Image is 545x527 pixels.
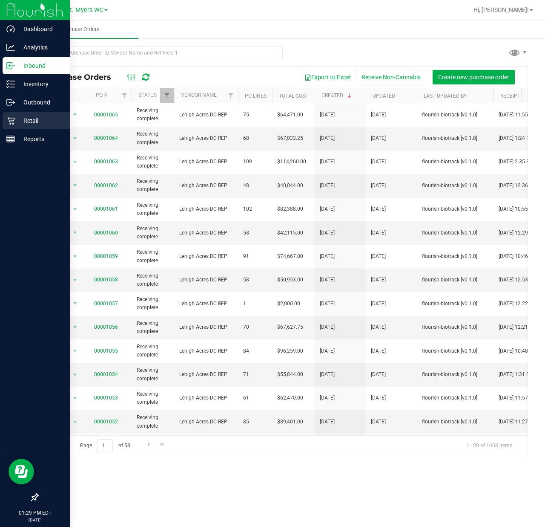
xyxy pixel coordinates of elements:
span: 1 [243,300,267,308]
span: 102 [243,205,267,213]
span: select [70,298,80,310]
span: [DATE] [371,371,386,379]
span: select [70,251,80,263]
span: select [70,345,80,357]
p: Outbound [15,97,66,107]
span: Receiving complete [137,201,169,217]
span: 61 [243,394,267,402]
span: Lehigh Acres DC REP [179,252,233,261]
button: Export to Excel [299,70,356,84]
span: select [70,180,80,191]
span: 84 [243,347,267,355]
span: [DATE] [371,182,386,190]
span: select [70,416,80,428]
p: Inventory [15,79,66,89]
inline-svg: Inbound [6,61,15,70]
span: $55,844.00 [277,371,303,379]
p: Retail [15,116,66,126]
span: [DATE] [320,158,335,166]
span: flourish-biotrack [v0.1.0] [422,111,488,119]
span: Lehigh Acres DC REP [179,276,233,284]
button: Receive Non-Cannabis [356,70,426,84]
span: $74,667.00 [277,252,303,261]
span: [DATE] 1:31 PM EDT [499,371,545,379]
span: flourish-biotrack [v0.1.0] [422,347,488,355]
span: [DATE] [320,229,335,237]
span: 109 [243,158,267,166]
span: flourish-biotrack [v0.1.0] [422,323,488,331]
span: Hi, [PERSON_NAME]! [473,6,529,13]
span: [DATE] [371,394,386,402]
a: 00001064 [94,135,118,141]
a: Created [321,93,353,98]
span: 58 [243,276,267,284]
span: Page of 53 [73,439,137,452]
a: 00001065 [94,112,118,118]
span: [DATE] [371,347,386,355]
span: Receiving complete [137,248,169,264]
button: Create new purchase order [433,70,515,84]
a: Updated [373,93,395,99]
span: Lehigh Acres DC REP [179,394,233,402]
span: Purchase Orders [44,72,120,82]
span: flourish-biotrack [v0.1.0] [422,394,488,402]
span: select [70,203,80,215]
span: [DATE] [320,276,335,284]
inline-svg: Retail [6,116,15,125]
span: Receiving complete [137,107,169,123]
span: Receiving complete [137,154,169,170]
p: [DATE] [4,517,66,523]
p: Inbound [15,61,66,71]
span: flourish-biotrack [v0.1.0] [422,182,488,190]
span: $89,401.00 [277,418,303,426]
span: [DATE] [320,371,335,379]
span: [DATE] [320,418,335,426]
span: [DATE] [320,300,335,308]
span: [DATE] [320,182,335,190]
span: Receiving complete [137,272,169,288]
span: select [70,227,80,239]
span: Lehigh Acres DC REP [179,229,233,237]
a: PO # [96,92,107,98]
span: Receiving complete [137,343,169,359]
span: Lehigh Acres DC REP [179,323,233,331]
span: flourish-biotrack [v0.1.0] [422,276,488,284]
span: Ft. Myers WC [66,6,103,14]
span: [DATE] [371,252,386,261]
span: Purchase Orders [48,26,111,33]
a: 00001055 [94,348,118,354]
inline-svg: Inventory [6,80,15,88]
input: Search Purchase Order ID, Vendor Name and Ref Field 1 [37,46,283,59]
span: [DATE] [320,205,335,213]
a: 00001061 [94,206,118,212]
a: 00001058 [94,277,118,283]
span: 70 [243,323,267,331]
span: $82,388.00 [277,205,303,213]
span: [DATE] [371,205,386,213]
inline-svg: Analytics [6,43,15,52]
span: [DATE] [371,323,386,331]
span: select [70,274,80,286]
span: 71 [243,371,267,379]
span: $40,044.00 [277,182,303,190]
a: 00001054 [94,371,118,377]
span: flourish-biotrack [v0.1.0] [422,252,488,261]
a: Filter [118,88,132,103]
span: [DATE] [320,323,335,331]
span: select [70,156,80,168]
span: [DATE] [320,252,335,261]
span: $42,115.00 [277,229,303,237]
inline-svg: Reports [6,135,15,143]
span: 48 [243,182,267,190]
input: 1 [98,439,113,452]
span: $96,259.00 [277,347,303,355]
span: flourish-biotrack [v0.1.0] [422,418,488,426]
span: $2,000.00 [277,300,300,308]
span: [DATE] 2:35 PM EDT [499,158,545,166]
iframe: Resource center [9,459,34,484]
span: [DATE] [320,134,335,142]
span: Lehigh Acres DC REP [179,182,233,190]
span: Receiving complete [137,390,169,406]
span: $62,470.00 [277,394,303,402]
span: [DATE] [371,418,386,426]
